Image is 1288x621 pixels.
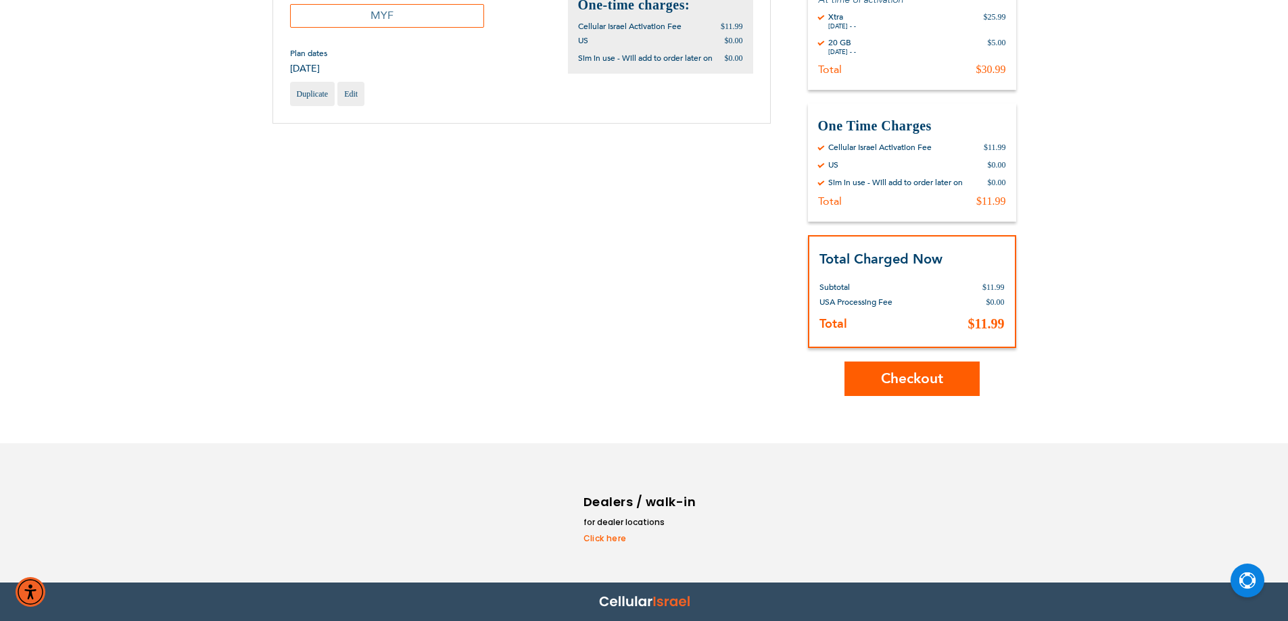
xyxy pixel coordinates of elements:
span: $11.99 [968,316,1005,331]
span: $11.99 [982,282,1005,292]
span: $0.00 [725,53,743,63]
div: Cellular Israel Activation Fee [828,142,932,153]
span: $11.99 [721,22,743,31]
span: Duplicate [297,89,329,99]
div: $0.00 [988,177,1006,188]
span: US [578,35,588,46]
button: Checkout [844,362,980,396]
div: Total [818,195,842,208]
a: Edit [337,82,364,106]
span: Edit [344,89,358,99]
div: Accessibility Menu [16,577,45,607]
div: $11.99 [976,195,1005,208]
div: Total [818,63,842,76]
div: $30.99 [976,63,1006,76]
span: Checkout [881,369,943,389]
div: Sim in use - Will add to order later on [828,177,963,188]
h3: One Time Charges [818,117,1006,135]
th: Subtotal [819,270,943,295]
a: Duplicate [290,82,335,106]
span: Plan dates [290,48,327,59]
a: Click here [583,532,698,545]
strong: Total [819,316,847,332]
span: $0.00 [725,36,743,45]
h6: Dealers / walk-in [583,492,698,512]
div: [DATE] - - [828,48,856,56]
div: [DATE] - - [828,22,856,30]
span: $0.00 [986,297,1005,307]
span: Sim in use - Will add to order later on [578,53,713,64]
span: Cellular Israel Activation Fee [578,21,682,32]
div: 20 GB [828,37,856,48]
div: US [828,159,838,170]
div: Xtra [828,11,856,22]
span: USA Processing Fee [819,297,892,307]
div: $25.99 [984,11,1006,30]
strong: Total Charged Now [819,250,943,268]
div: $5.00 [988,37,1006,56]
li: for dealer locations [583,516,698,529]
span: [DATE] [290,62,327,75]
div: $11.99 [984,142,1006,153]
div: $0.00 [988,159,1006,170]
